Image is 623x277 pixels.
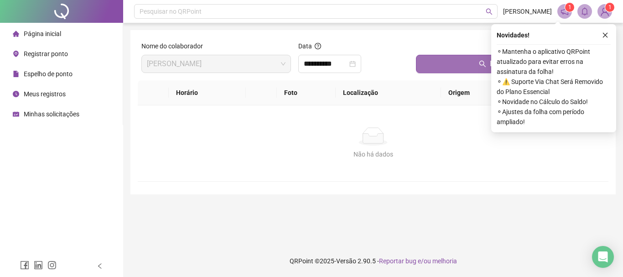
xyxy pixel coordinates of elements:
th: Foto [277,80,336,105]
span: ⚬ Mantenha o aplicativo QRPoint atualizado para evitar erros na assinatura da folha! [497,47,611,77]
sup: 1 [565,3,574,12]
span: instagram [47,261,57,270]
th: Localização [336,80,441,105]
div: Open Intercom Messenger [592,246,614,268]
sup: Atualize o seu contato no menu Meus Dados [605,3,614,12]
div: Não há dados [149,149,597,159]
span: close [602,32,608,38]
span: search [486,8,493,15]
span: question-circle [315,43,321,49]
span: clock-circle [13,91,19,97]
span: Versão [336,257,356,265]
img: 84435 [598,5,612,18]
span: file [13,71,19,77]
span: bell [581,7,589,16]
span: schedule [13,111,19,117]
span: facebook [20,261,29,270]
span: left [97,263,103,269]
label: Nome do colaborador [141,41,209,51]
span: notification [561,7,569,16]
span: Novidades ! [497,30,530,40]
th: Origem [441,80,517,105]
span: linkedin [34,261,43,270]
th: Horário [169,80,246,105]
span: MARIA EDUARDA CERQUERA BOMFIM [147,55,286,73]
span: Meus registros [24,90,66,98]
span: home [13,31,19,37]
span: ⚬ ⚠️ Suporte Via Chat Será Removido do Plano Essencial [497,77,611,97]
span: 1 [608,4,612,10]
span: Data [298,42,312,50]
span: 1 [568,4,571,10]
footer: QRPoint © 2025 - 2.90.5 - [123,245,623,277]
span: [PERSON_NAME] [503,6,552,16]
button: Buscar registros [416,55,605,73]
span: ⚬ Novidade no Cálculo do Saldo! [497,97,611,107]
span: ⚬ Ajustes da folha com período ampliado! [497,107,611,127]
span: Registrar ponto [24,50,68,57]
span: search [479,60,486,68]
span: Buscar registros [490,58,542,69]
span: Espelho de ponto [24,70,73,78]
span: Página inicial [24,30,61,37]
span: environment [13,51,19,57]
span: Minhas solicitações [24,110,79,118]
span: Reportar bug e/ou melhoria [379,257,457,265]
